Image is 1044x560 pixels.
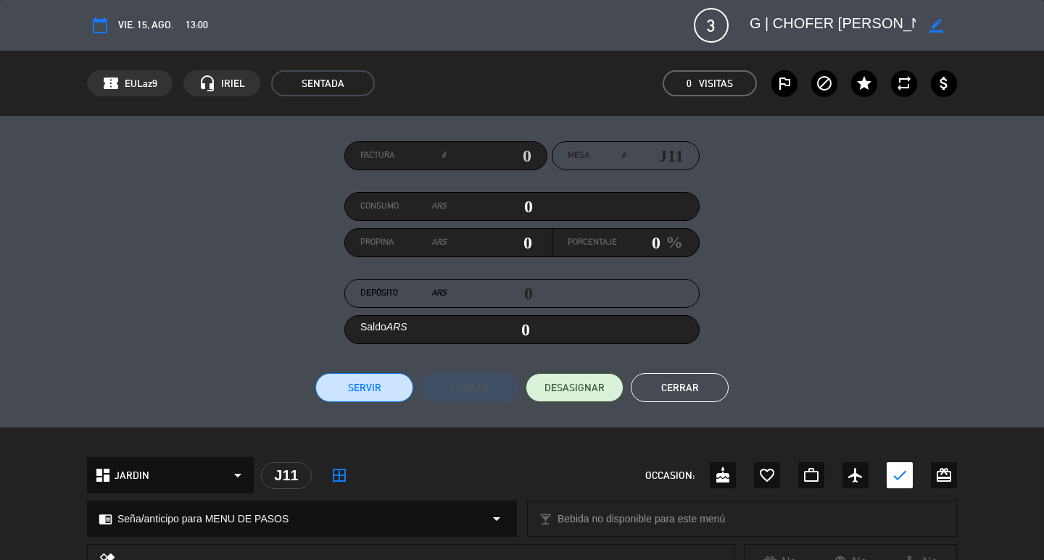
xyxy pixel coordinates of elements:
i: arrow_drop_down [229,467,246,484]
i: block [816,75,833,92]
i: outlined_flag [776,75,793,92]
span: 0 [687,75,692,92]
i: border_color [929,19,943,33]
input: 0 [447,196,533,217]
em: ARS [431,286,447,301]
i: card_giftcard [935,467,953,484]
button: calendar_today [87,12,113,38]
em: ARS [431,235,447,250]
span: JARDIN [115,467,149,484]
input: 0 [617,232,660,254]
span: SENTADA [271,70,375,96]
label: Propina [360,235,447,250]
i: local_bar [539,512,552,526]
label: Factura [360,149,446,163]
input: 0 [447,232,533,254]
label: Saldo [360,319,407,335]
label: Depósito [360,286,447,301]
span: Mesa [568,149,589,163]
i: favorite_border [758,467,776,484]
input: 0 [446,145,531,167]
i: cake [714,467,732,484]
span: confirmation_number [102,75,120,92]
i: star [855,75,873,92]
i: chrome_reader_mode [99,512,112,526]
button: Cerrar [631,373,729,402]
label: Porcentaje [568,235,617,250]
input: number [626,145,684,167]
span: Bebida no disponible para este menú [558,511,725,527]
i: attach_money [935,75,953,92]
em: ARS [431,199,447,214]
span: vie. 15, ago. [118,17,173,33]
button: DESASIGNAR [526,373,623,402]
i: repeat [895,75,913,92]
em: # [621,149,626,163]
span: Seña/anticipo para MENU DE PASOS [117,511,289,527]
i: arrow_drop_down [488,510,505,527]
em: ARS [386,321,407,333]
i: calendar_today [91,17,109,34]
span: DESASIGNAR [544,380,605,396]
span: 3 [694,8,729,43]
i: dashboard [94,467,112,484]
em: Visitas [699,75,733,92]
span: IRIEL [221,75,245,92]
i: check [891,467,908,484]
i: work_outline [803,467,820,484]
div: J11 [261,462,312,489]
span: OCCASION: [645,467,695,484]
em: % [660,228,683,256]
span: EULaz9 [125,75,157,92]
label: Consumo [360,199,447,214]
i: airplanemode_active [847,467,864,484]
i: headset_mic [199,75,216,92]
em: # [442,149,446,163]
i: border_all [331,467,348,484]
button: Servir [315,373,413,402]
span: 13:00 [186,17,208,33]
button: Cobrar [420,373,518,402]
